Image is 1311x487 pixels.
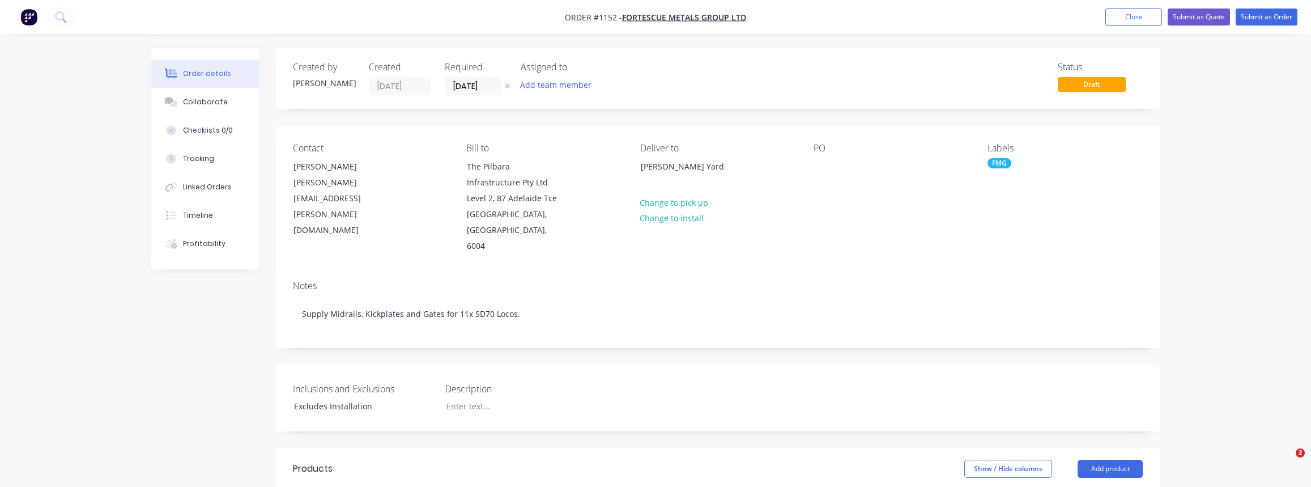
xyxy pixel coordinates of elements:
div: Notes [293,281,1143,291]
div: Tracking [183,154,214,164]
button: Close [1105,9,1162,26]
div: FMG [987,158,1011,168]
div: The Pilbara Infrastructure Pty Ltd Level 2, 87 Adelaide Tce [467,159,561,206]
div: [PERSON_NAME] [293,159,388,175]
button: Tracking [151,145,259,173]
div: Bill to [466,143,622,154]
div: Contact [293,143,448,154]
button: Submit as Order [1236,9,1297,26]
div: PO [814,143,969,154]
span: Order #1152 - [565,12,622,23]
span: Draft [1058,77,1126,91]
div: Linked Orders [183,182,232,192]
button: Timeline [151,201,259,230]
button: Show / Hide columns [964,460,1052,478]
div: Created [369,62,431,73]
div: Profitability [183,239,225,249]
button: Profitability [151,230,259,258]
div: Order details [183,69,231,79]
iframe: Intercom live chat [1272,448,1300,476]
button: Add product [1078,460,1143,478]
span: 2 [1296,448,1305,458]
button: Add team member [521,77,598,92]
div: Labels [987,143,1143,154]
div: Deliver to [640,143,795,154]
div: Timeline [183,210,213,221]
div: Required [445,62,507,73]
button: Change to pick up [634,194,714,210]
div: [PERSON_NAME] Yard [631,158,744,194]
div: Created by [293,62,355,73]
div: [GEOGRAPHIC_DATA], [GEOGRAPHIC_DATA], 6004 [467,206,561,254]
div: Products [293,462,333,476]
label: Inclusions and Exclusions [293,382,435,396]
img: Factory [20,9,37,26]
button: Change to install [634,210,710,226]
div: Collaborate [183,97,228,107]
div: Supply Midrails, Kickplates and Gates for 11x SD70 Locos. [293,297,1143,331]
button: Order details [151,60,259,88]
div: [PERSON_NAME] Yard [641,159,735,175]
button: Linked Orders [151,173,259,201]
div: Assigned to [521,62,634,73]
div: Checklists 0/0 [183,125,233,135]
div: [PERSON_NAME][EMAIL_ADDRESS][PERSON_NAME][DOMAIN_NAME] [293,175,388,238]
div: The Pilbara Infrastructure Pty Ltd Level 2, 87 Adelaide Tce[GEOGRAPHIC_DATA], [GEOGRAPHIC_DATA], ... [457,158,571,255]
a: FORTESCUE METALS GROUP LTD [622,12,746,23]
label: Description [445,382,587,396]
button: Checklists 0/0 [151,116,259,145]
div: [PERSON_NAME][PERSON_NAME][EMAIL_ADDRESS][PERSON_NAME][DOMAIN_NAME] [284,158,397,239]
div: Excludes Installation [285,398,427,414]
button: Add team member [514,77,598,92]
div: [PERSON_NAME] [293,77,355,89]
button: Submit as Quote [1168,9,1230,26]
button: Collaborate [151,88,259,116]
div: Status [1058,62,1143,73]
